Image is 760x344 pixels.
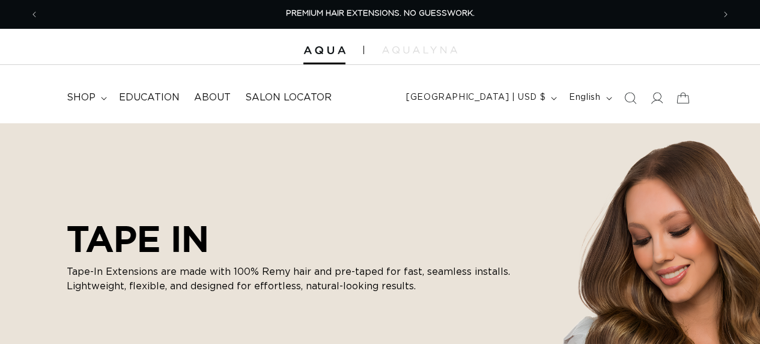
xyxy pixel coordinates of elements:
[21,3,47,26] button: Previous announcement
[569,91,600,104] span: English
[67,91,96,104] span: shop
[119,91,180,104] span: Education
[67,265,523,293] p: Tape-In Extensions are made with 100% Remy hair and pre-taped for fast, seamless installs. Lightw...
[617,85,643,111] summary: Search
[67,218,523,260] h2: TAPE IN
[399,87,562,109] button: [GEOGRAPHIC_DATA] | USD $
[194,91,231,104] span: About
[303,46,345,55] img: Aqua Hair Extensions
[238,84,339,111] a: Salon Locator
[59,84,112,111] summary: shop
[562,87,616,109] button: English
[112,84,187,111] a: Education
[245,91,332,104] span: Salon Locator
[406,91,546,104] span: [GEOGRAPHIC_DATA] | USD $
[713,3,739,26] button: Next announcement
[187,84,238,111] a: About
[286,10,475,17] span: PREMIUM HAIR EXTENSIONS. NO GUESSWORK.
[382,46,457,54] img: aqualyna.com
